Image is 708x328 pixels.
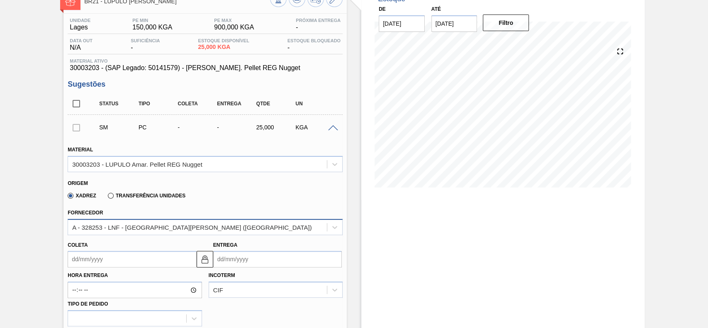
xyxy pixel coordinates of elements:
span: PE MAX [214,18,254,23]
input: dd/mm/yyyy [68,251,196,267]
h3: Sugestões [68,80,343,89]
div: Sugestão Manual [97,124,140,131]
label: Entrega [213,242,238,248]
label: Fornecedor [68,210,103,216]
label: Transferência Unidades [108,193,185,199]
span: Estoque Bloqueado [287,38,341,43]
button: locked [197,251,213,267]
input: dd/mm/yyyy [379,15,425,32]
span: PE MIN [132,18,172,23]
span: Data out [70,38,92,43]
label: Xadrez [68,193,96,199]
div: 30003203 - LUPULO Amar. Pellet REG Nugget [72,160,202,168]
span: 30003203 - (SAP Legado: 50141579) - [PERSON_NAME]. Pellet REG Nugget [70,64,341,72]
div: 25,000 [254,124,297,131]
label: Hora Entrega [68,270,202,282]
div: N/A [68,38,95,51]
span: Lages [70,24,90,31]
div: - [294,18,343,31]
img: locked [200,254,210,264]
input: dd/mm/yyyy [213,251,342,267]
div: Qtde [254,101,297,107]
span: Estoque Disponível [198,38,249,43]
span: Suficiência [131,38,160,43]
label: Material [68,147,93,153]
div: - [175,124,219,131]
label: De [379,6,386,12]
div: A - 328253 - LNF - [GEOGRAPHIC_DATA][PERSON_NAME] ([GEOGRAPHIC_DATA]) [72,224,311,231]
div: Tipo [136,101,180,107]
span: Próxima Entrega [296,18,341,23]
div: - [215,124,258,131]
div: KGA [293,124,336,131]
div: UN [293,101,336,107]
span: 25,000 KGA [198,44,249,50]
span: 900,000 KGA [214,24,254,31]
div: - [129,38,162,51]
input: dd/mm/yyyy [431,15,477,32]
span: 150,000 KGA [132,24,172,31]
button: Filtro [483,15,529,31]
div: Entrega [215,101,258,107]
div: Coleta [175,101,219,107]
label: Tipo de pedido [68,301,108,307]
div: CIF [213,287,223,294]
span: Material ativo [70,58,341,63]
label: Origem [68,180,88,186]
span: Unidade [70,18,90,23]
label: Incoterm [209,272,235,278]
label: Até [431,6,441,12]
div: Status [97,101,140,107]
div: Pedido de Compra [136,124,180,131]
div: - [285,38,343,51]
label: Coleta [68,242,88,248]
